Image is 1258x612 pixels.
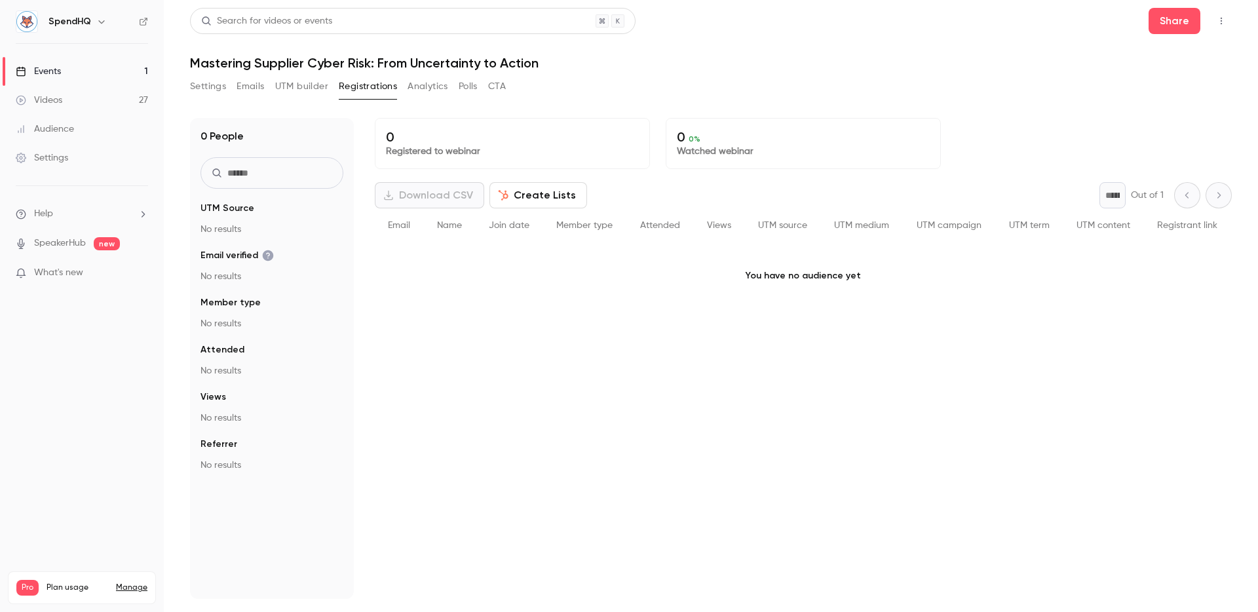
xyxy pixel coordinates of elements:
[1157,221,1217,230] span: Registrant link
[677,145,930,158] p: Watched webinar
[200,223,343,236] p: No results
[200,364,343,377] p: No results
[386,145,639,158] p: Registered to webinar
[116,583,147,593] a: Manage
[47,583,108,593] span: Plan usage
[707,221,731,230] span: Views
[375,243,1232,309] p: You have no audience yet
[200,128,244,144] h1: 0 People
[275,76,328,97] button: UTM builder
[375,208,1232,243] div: People list
[200,296,261,309] span: Member type
[1009,221,1050,230] span: UTM term
[489,221,529,230] span: Join date
[16,580,39,596] span: Pro
[758,221,807,230] span: UTM source
[190,76,226,97] button: Settings
[200,459,343,472] p: No results
[408,76,448,97] button: Analytics
[16,94,62,107] div: Videos
[94,237,120,250] span: new
[437,221,462,230] span: Name
[34,207,53,221] span: Help
[201,14,332,28] div: Search for videos or events
[16,123,74,136] div: Audience
[200,391,226,404] span: Views
[339,76,397,97] button: Registrations
[200,343,244,356] span: Attended
[34,237,86,250] a: SpeakerHub
[237,76,264,97] button: Emails
[200,438,237,451] span: Referrer
[489,182,587,208] button: Create Lists
[190,55,1232,71] h1: Mastering Supplier Cyber Risk: From Uncertainty to Action
[200,202,343,472] section: facet-groups
[834,221,889,230] span: UTM medium
[917,221,982,230] span: UTM campaign
[689,134,700,143] span: 0 %
[1149,8,1200,34] button: Share
[200,249,274,262] span: Email verified
[16,65,61,78] div: Events
[386,129,639,145] p: 0
[388,221,410,230] span: Email
[16,151,68,164] div: Settings
[1131,189,1164,202] p: Out of 1
[16,11,37,32] img: SpendHQ
[1077,221,1130,230] span: UTM content
[200,317,343,330] p: No results
[459,76,478,97] button: Polls
[34,266,83,280] span: What's new
[488,76,506,97] button: CTA
[48,15,91,28] h6: SpendHQ
[556,221,613,230] span: Member type
[640,221,680,230] span: Attended
[200,202,254,215] span: UTM Source
[16,207,148,221] li: help-dropdown-opener
[677,129,930,145] p: 0
[200,270,343,283] p: No results
[200,411,343,425] p: No results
